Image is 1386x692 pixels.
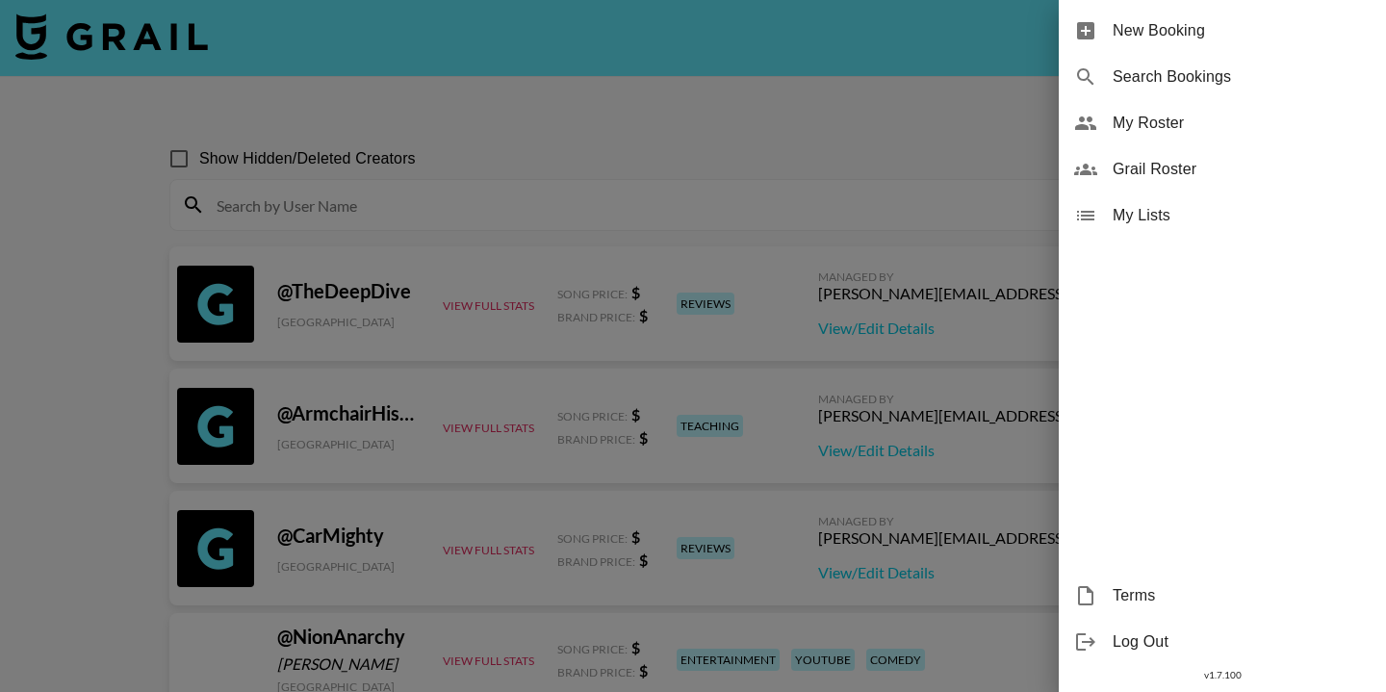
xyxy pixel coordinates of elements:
[1059,665,1386,685] div: v 1.7.100
[1059,8,1386,54] div: New Booking
[1113,204,1371,227] span: My Lists
[1059,146,1386,192] div: Grail Roster
[1113,65,1371,89] span: Search Bookings
[1059,573,1386,619] div: Terms
[1059,100,1386,146] div: My Roster
[1113,584,1371,607] span: Terms
[1113,19,1371,42] span: New Booking
[1059,192,1386,239] div: My Lists
[1113,112,1371,135] span: My Roster
[1059,54,1386,100] div: Search Bookings
[1113,630,1371,654] span: Log Out
[1059,619,1386,665] div: Log Out
[1113,158,1371,181] span: Grail Roster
